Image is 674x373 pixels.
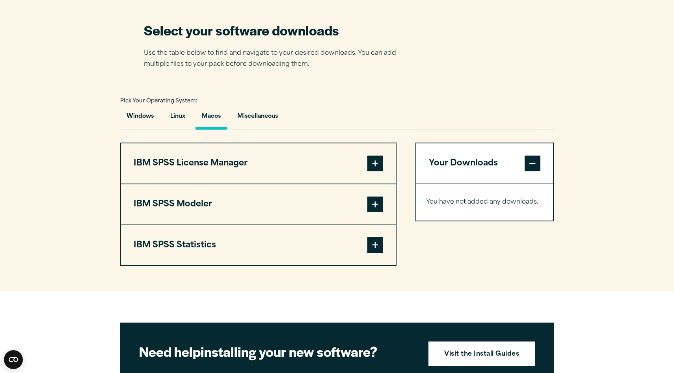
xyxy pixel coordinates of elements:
[144,21,408,39] h2: Select your software downloads
[121,143,396,184] button: IBM SPSS License Manager
[121,225,396,265] button: IBM SPSS Statistics
[120,98,197,104] span: Pick Your Operating System:
[444,349,519,360] strong: Visit the Install Guides
[120,107,160,130] button: Windows
[121,184,396,225] button: IBM SPSS Modeler
[428,341,535,366] a: Visit the Install Guides
[231,107,284,130] button: Miscellaneous
[195,107,227,130] button: Macos
[139,342,201,361] strong: Need help
[416,143,553,184] button: Your Downloads
[4,350,23,369] button: Open CMP widget
[416,184,553,221] div: Your Downloads
[144,48,408,71] p: Use the table below to find and navigate to your desired downloads. You can add multiple files to...
[164,107,192,130] button: Linux
[426,197,543,208] p: You have not added any downloads.
[139,343,415,360] h2: installing your new software?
